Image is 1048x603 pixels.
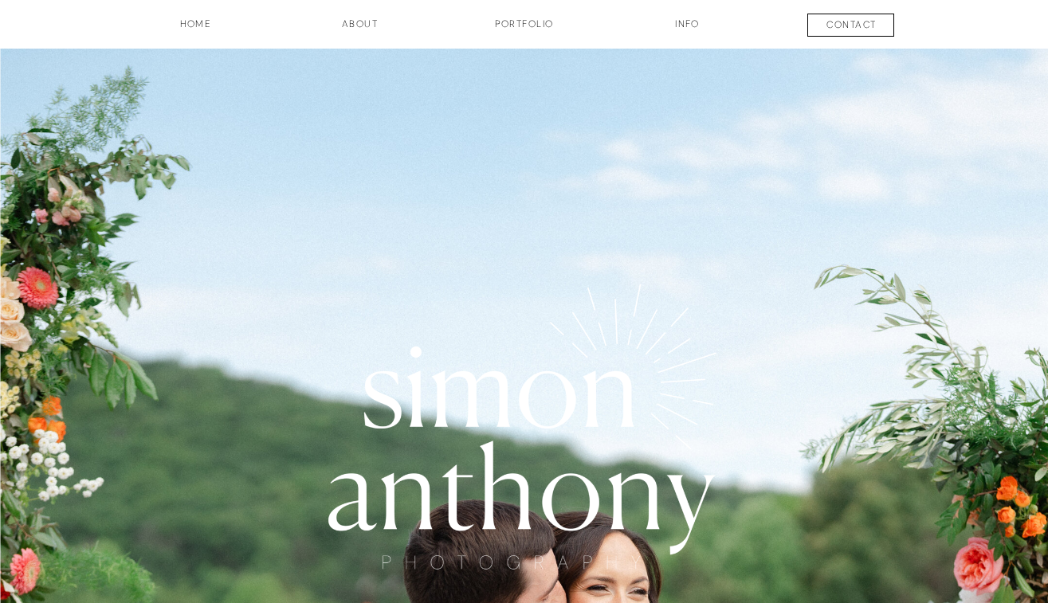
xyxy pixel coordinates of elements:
a: about [320,17,400,44]
a: Portfolio [465,17,583,44]
a: HOME [137,17,255,44]
a: contact [793,18,911,37]
a: INFO [648,17,728,44]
